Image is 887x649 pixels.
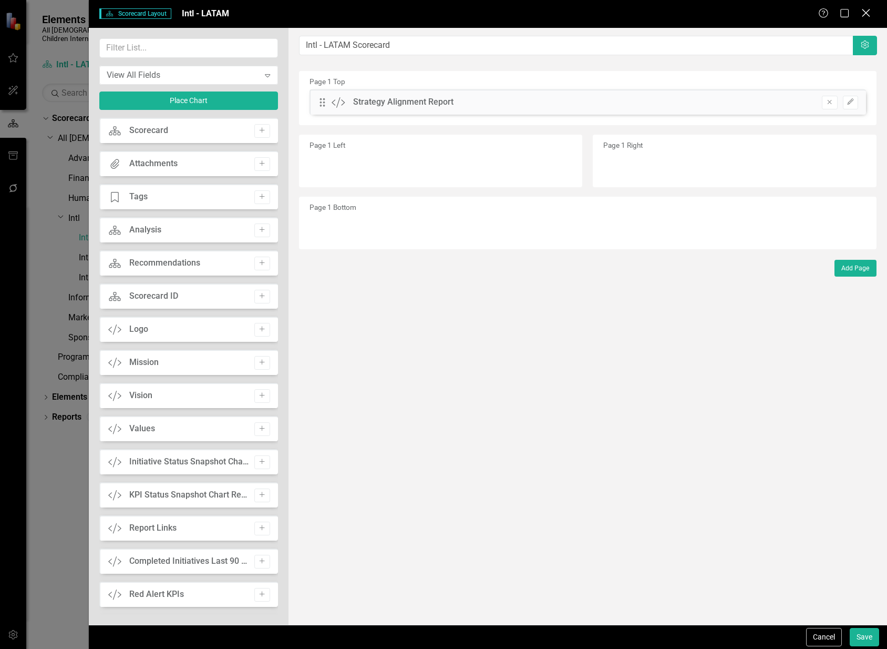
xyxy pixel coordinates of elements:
[353,96,453,108] div: Strategy Alignment Report
[99,8,171,19] span: Scorecard Layout
[129,158,178,170] div: Attachments
[310,77,345,86] small: Page 1 Top
[129,357,159,369] div: Mission
[129,423,155,435] div: Values
[834,260,876,277] button: Add Page
[129,456,249,468] div: Initiative Status Snapshot Chart Reference
[129,390,152,402] div: Vision
[129,257,200,269] div: Recommendations
[129,489,249,501] div: KPI Status Snapshot Chart Reference
[99,38,278,58] input: Filter List...
[129,224,161,236] div: Analysis
[603,141,643,149] small: Page 1 Right
[99,92,278,110] button: Place Chart
[129,555,249,567] div: Completed Initiatives Last 90 Days
[129,191,148,203] div: Tags
[182,8,229,18] span: Intl - LATAM
[129,589,184,601] div: Red Alert KPIs
[806,628,842,646] button: Cancel
[850,628,879,646] button: Save
[129,522,177,534] div: Report Links
[299,36,854,55] input: Layout Name
[107,69,259,81] div: View All Fields
[129,290,178,302] div: Scorecard ID
[129,323,148,336] div: Logo
[129,125,168,137] div: Scorecard
[310,203,356,211] small: Page 1 Bottom
[310,141,345,149] small: Page 1 Left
